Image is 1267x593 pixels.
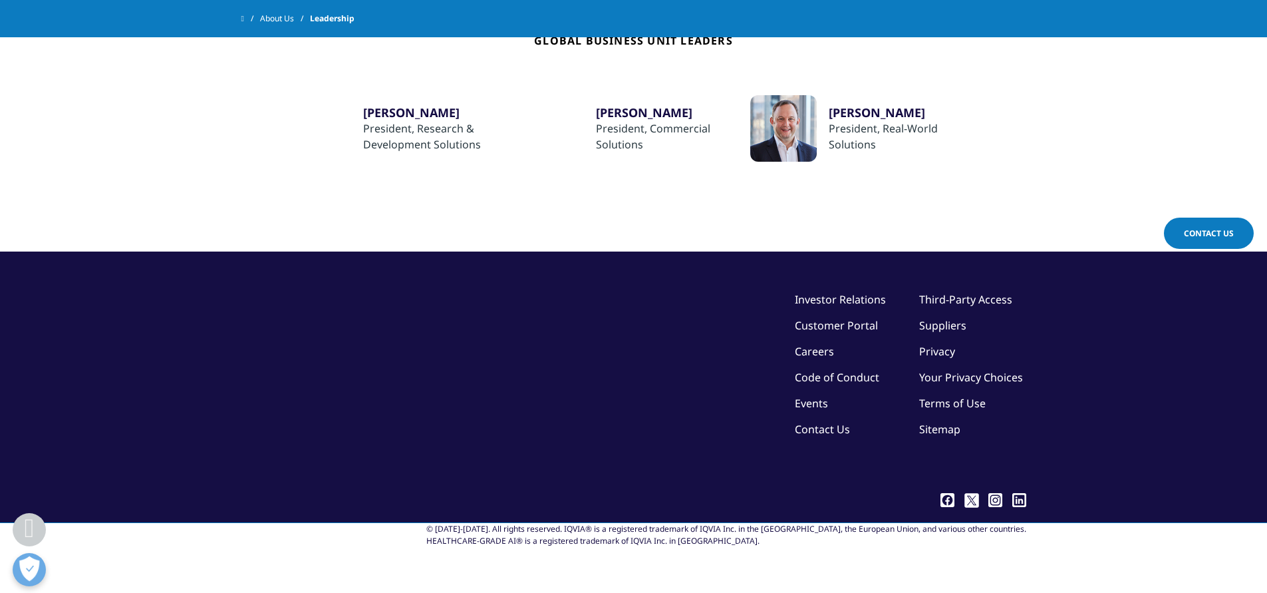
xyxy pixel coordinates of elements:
[310,7,354,31] span: Leadership
[260,7,310,31] a: About Us
[919,370,1026,385] a: Your Privacy Choices
[829,120,983,152] div: President, Real-World Solutions
[363,104,517,120] a: [PERSON_NAME]
[426,523,1026,547] div: © [DATE]-[DATE]. All rights reserved. IQVIA® is a registered trademark of IQVIA Inc. in the [GEOG...
[829,104,983,120] a: [PERSON_NAME]
[919,344,955,359] a: Privacy
[1184,228,1234,239] span: Contact Us
[795,370,879,385] a: Code of Conduct
[1164,218,1254,249] a: Contact Us
[13,553,46,586] button: Open Preferences
[919,396,986,411] a: Terms of Use
[795,422,850,437] a: Contact Us
[795,292,886,307] a: Investor Relations
[919,292,1012,307] a: Third-Party Access
[596,120,750,152] div: President, Commercial Solutions
[795,396,828,411] a: Events
[795,318,878,333] a: Customer Portal
[919,422,960,437] a: Sitemap
[596,104,750,120] a: [PERSON_NAME]
[919,318,966,333] a: Suppliers
[363,120,517,152] div: President, Research & Development Solutions
[795,344,834,359] a: Careers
